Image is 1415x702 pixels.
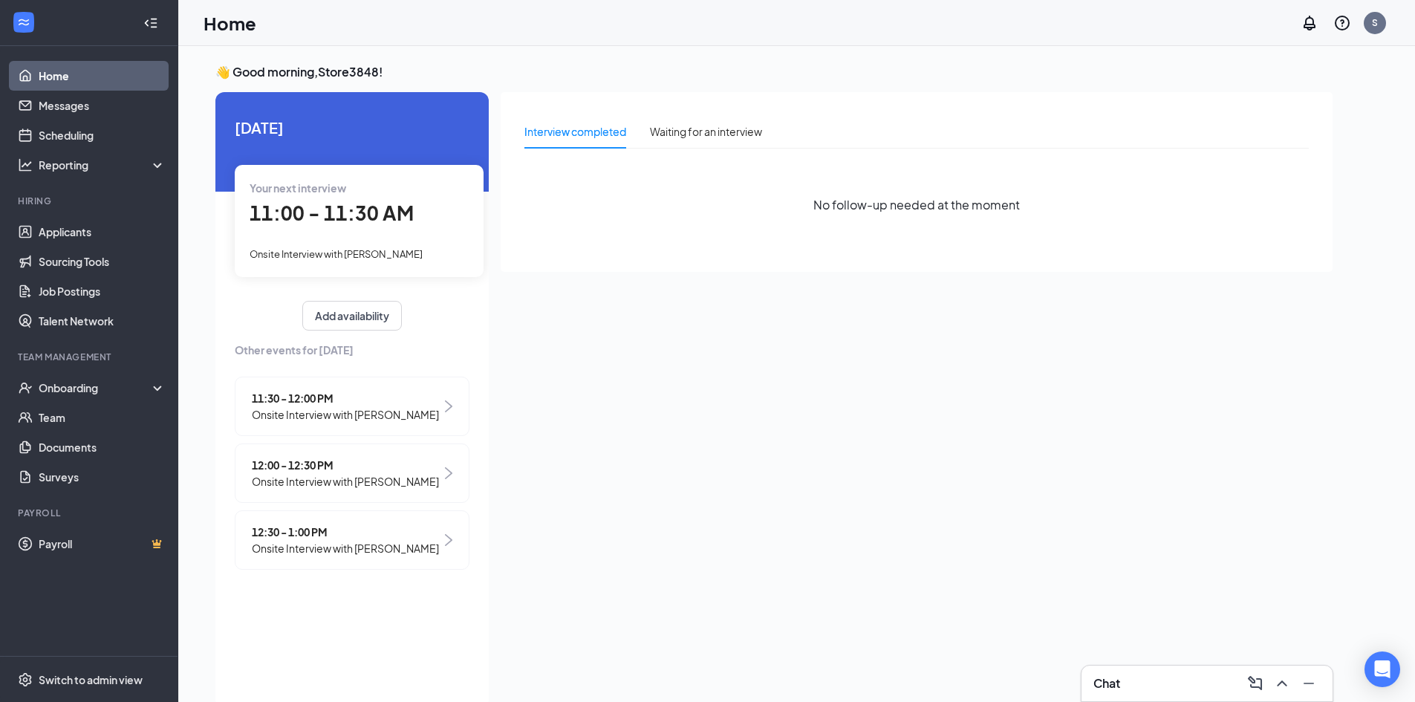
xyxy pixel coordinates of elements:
[235,116,469,139] span: [DATE]
[252,406,439,423] span: Onsite Interview with [PERSON_NAME]
[39,380,153,395] div: Onboarding
[252,540,439,556] span: Onsite Interview with [PERSON_NAME]
[39,432,166,462] a: Documents
[235,342,469,358] span: Other events for [DATE]
[252,524,439,540] span: 12:30 - 1:00 PM
[39,217,166,247] a: Applicants
[1372,16,1378,29] div: S
[252,457,439,473] span: 12:00 - 12:30 PM
[18,157,33,172] svg: Analysis
[18,380,33,395] svg: UserCheck
[215,64,1333,80] h3: 👋 Good morning, Store3848 !
[650,123,762,140] div: Waiting for an interview
[250,248,423,260] span: Onsite Interview with [PERSON_NAME]
[39,91,166,120] a: Messages
[39,672,143,687] div: Switch to admin view
[252,473,439,490] span: Onsite Interview with [PERSON_NAME]
[18,195,163,207] div: Hiring
[1243,672,1267,695] button: ComposeMessage
[39,306,166,336] a: Talent Network
[813,195,1020,214] span: No follow-up needed at the moment
[18,507,163,519] div: Payroll
[1300,675,1318,692] svg: Minimize
[302,301,402,331] button: Add availability
[39,247,166,276] a: Sourcing Tools
[1273,675,1291,692] svg: ChevronUp
[1364,651,1400,687] div: Open Intercom Messenger
[39,120,166,150] a: Scheduling
[1297,672,1321,695] button: Minimize
[39,403,166,432] a: Team
[250,181,346,195] span: Your next interview
[1093,675,1120,692] h3: Chat
[39,529,166,559] a: PayrollCrown
[16,15,31,30] svg: WorkstreamLogo
[1301,14,1318,32] svg: Notifications
[1246,675,1264,692] svg: ComposeMessage
[39,462,166,492] a: Surveys
[18,672,33,687] svg: Settings
[39,276,166,306] a: Job Postings
[39,61,166,91] a: Home
[524,123,626,140] div: Interview completed
[39,157,166,172] div: Reporting
[250,201,414,225] span: 11:00 - 11:30 AM
[1333,14,1351,32] svg: QuestionInfo
[252,390,439,406] span: 11:30 - 12:00 PM
[204,10,256,36] h1: Home
[1270,672,1294,695] button: ChevronUp
[143,16,158,30] svg: Collapse
[18,351,163,363] div: Team Management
